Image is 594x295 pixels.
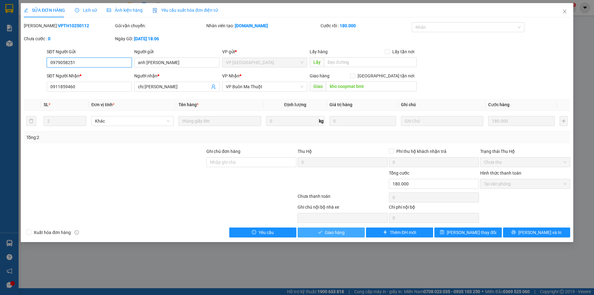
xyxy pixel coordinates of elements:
[206,157,296,167] input: Ghi chú đơn hàng
[206,149,240,154] label: Ghi chú đơn hàng
[511,230,516,235] span: printer
[325,229,345,236] span: Giao hàng
[355,72,417,79] span: [GEOGRAPHIC_DATA] tận nơi
[226,82,303,91] span: VP Buôn Ma Thuột
[329,102,352,107] span: Giá trị hàng
[434,228,501,237] button: save[PERSON_NAME] thay đổi
[284,102,306,107] span: Định lượng
[115,35,205,42] div: Ngày GD:
[226,58,303,67] span: VP Tuy Hòa
[326,81,417,91] input: Dọc đường
[252,230,256,235] span: exclamation-circle
[134,48,219,55] div: Người gửi
[389,204,479,213] div: Chi phí nội bộ
[222,48,307,55] div: VP gửi
[47,48,132,55] div: SĐT Người Gửi
[366,228,433,237] button: plusThêm ĐH mới
[310,81,326,91] span: Giao
[24,22,114,29] div: [PERSON_NAME]:
[401,116,483,126] input: Ghi Chú
[480,171,521,176] label: Hình thức thanh toán
[31,229,73,236] span: Xuất hóa đơn hàng
[91,102,114,107] span: Đơn vị tính
[235,23,268,28] b: [DOMAIN_NAME]
[24,35,114,42] div: Chưa cước :
[24,8,65,13] span: SỬA ĐƠN HÀNG
[179,116,261,126] input: VD: Bàn, Ghế
[153,8,218,13] span: Yêu cầu xuất hóa đơn điện tử
[107,8,143,13] span: Ảnh kiện hàng
[329,116,396,126] input: 0
[298,149,312,154] span: Thu Hộ
[206,22,319,29] div: Nhân viên tạo:
[134,36,159,41] b: [DATE] 18:06
[389,171,409,176] span: Tổng cước
[75,8,97,13] span: Lịch sử
[297,193,388,204] div: Chưa thanh toán
[390,48,417,55] span: Lấy tận nơi
[484,179,566,189] span: Tại văn phòng
[503,228,570,237] button: printer[PERSON_NAME] và In
[310,57,324,67] span: Lấy
[318,116,325,126] span: kg
[440,230,444,235] span: save
[518,229,562,236] span: [PERSON_NAME] và In
[222,73,239,78] span: VP Nhận
[310,49,328,54] span: Lấy hàng
[298,204,388,213] div: Ghi chú nội bộ nhà xe
[340,23,356,28] b: 180.000
[310,73,329,78] span: Giao hàng
[484,158,566,167] span: Chưa thu
[321,22,411,29] div: Cước rồi :
[259,229,274,236] span: Yêu cầu
[75,230,79,235] span: info-circle
[107,8,111,12] span: picture
[153,8,157,13] img: icon
[211,84,216,89] span: user-add
[58,23,89,28] b: VPTH10250112
[48,36,50,41] b: 0
[318,230,322,235] span: check
[447,229,496,236] span: [PERSON_NAME] thay đổi
[229,228,296,237] button: exclamation-circleYêu cầu
[398,99,486,111] th: Ghi chú
[556,3,573,20] button: Close
[95,116,170,126] span: Khác
[134,72,219,79] div: Người nhận
[480,148,570,155] div: Trạng thái Thu Hộ
[115,22,205,29] div: Gói vận chuyển:
[298,228,365,237] button: checkGiao hàng
[75,8,79,12] span: clock-circle
[383,230,387,235] span: plus
[488,116,555,126] input: 0
[47,72,132,79] div: SĐT Người Nhận
[394,148,449,155] span: Phí thu hộ khách nhận trả
[26,116,36,126] button: delete
[179,102,199,107] span: Tên hàng
[488,102,510,107] span: Cước hàng
[562,9,567,14] span: close
[24,8,28,12] span: edit
[324,57,417,67] input: Dọc đường
[26,134,229,141] div: Tổng: 2
[44,102,49,107] span: SL
[560,116,568,126] button: plus
[390,229,416,236] span: Thêm ĐH mới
